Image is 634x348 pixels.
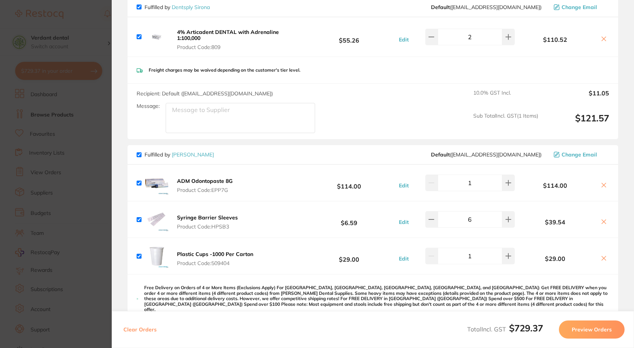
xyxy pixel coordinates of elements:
[509,322,543,334] b: $729.37
[467,325,543,333] span: Total Incl. GST
[177,214,238,221] b: Syringe Barrier Sleeves
[397,36,411,43] button: Edit
[397,219,411,225] button: Edit
[515,219,596,225] b: $39.54
[397,182,411,189] button: Edit
[121,320,159,339] button: Clear Orders
[397,255,411,262] button: Edit
[177,178,232,184] b: ADM Odontopaste 8G
[177,187,232,193] span: Product Code: EPP7G
[302,249,396,263] b: $29.00
[559,320,625,339] button: Preview Orders
[145,152,214,158] p: Fulfilled by
[137,103,160,109] label: Message:
[544,113,609,133] output: $121.57
[145,25,169,49] img: c3M0Y3VpMw
[145,4,210,10] p: Fulfilled by
[515,255,596,262] b: $29.00
[177,260,253,266] span: Product Code: 509404
[177,224,238,230] span: Product Code: HPSB3
[175,29,302,51] button: 4% Articadent DENTAL with Adrenaline 1:100,000 Product Code:809
[562,152,597,158] span: Change Email
[302,30,396,44] b: $55.26
[145,171,169,195] img: a3JjbXkwOQ
[137,90,273,97] span: Recipient: Default ( [EMAIL_ADDRESS][DOMAIN_NAME] )
[149,67,300,73] p: Freight charges may be waived depending on the customer's tier level.
[175,214,240,230] button: Syringe Barrier Sleeves Product Code:HPSB3
[473,90,538,106] span: 10.0 % GST Incl.
[551,151,609,158] button: Change Email
[144,285,609,312] p: Free Delivery on Orders of 4 or More Items (Exclusions Apply) For [GEOGRAPHIC_DATA], [GEOGRAPHIC_...
[145,207,169,231] img: c2c4ODJzZw
[145,244,169,268] img: bTQxaGRycg
[431,151,450,158] b: Default
[515,182,596,189] b: $114.00
[431,4,542,10] span: clientservices@dentsplysirona.com
[177,251,253,258] b: Plastic Cups -1000 Per Carton
[302,176,396,190] b: $114.00
[431,4,450,11] b: Default
[177,29,279,41] b: 4% Articadent DENTAL with Adrenaline 1:100,000
[172,151,214,158] a: [PERSON_NAME]
[551,4,609,11] button: Change Email
[515,36,596,43] b: $110.52
[544,90,609,106] output: $11.05
[473,113,538,133] span: Sub Total Incl. GST ( 1 Items)
[431,152,542,158] span: save@adamdental.com.au
[175,251,255,267] button: Plastic Cups -1000 Per Carton Product Code:509404
[177,44,300,50] span: Product Code: 809
[562,4,597,10] span: Change Email
[175,178,235,193] button: ADM Odontopaste 8G Product Code:EPP7G
[172,4,210,11] a: Dentsply Sirona
[302,213,396,227] b: $6.59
